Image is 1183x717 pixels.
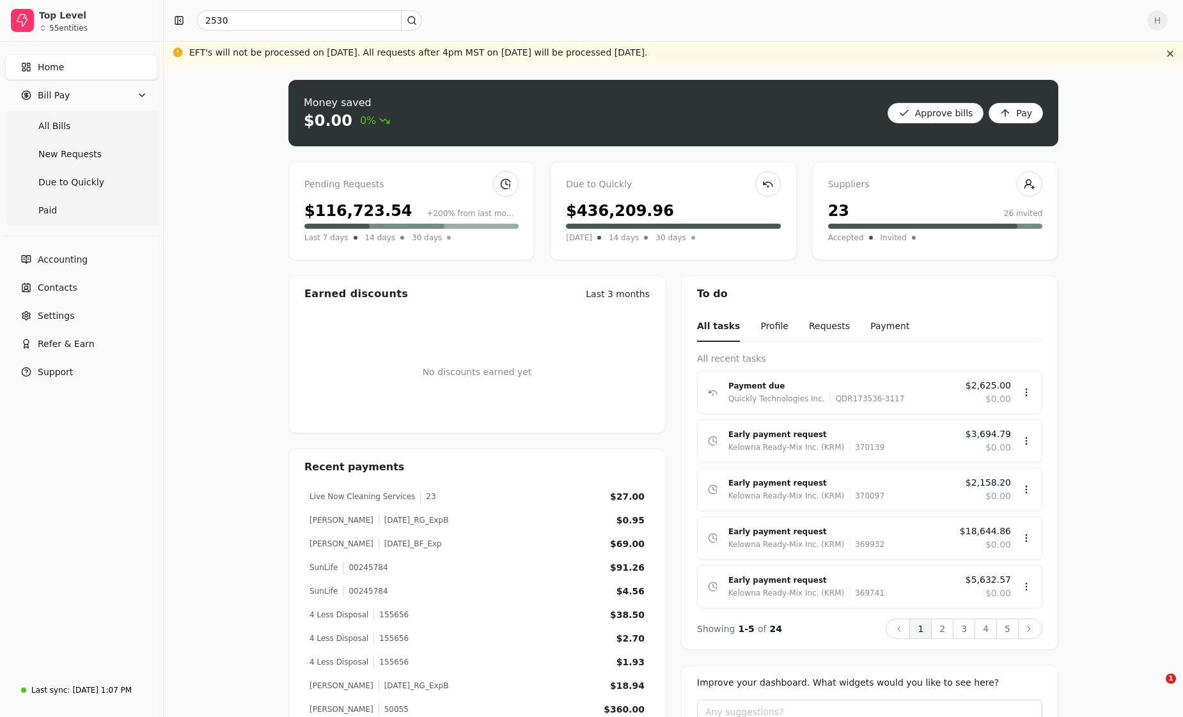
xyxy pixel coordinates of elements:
[888,103,984,123] button: Approve bills
[5,247,158,272] a: Accounting
[5,679,158,702] a: Last sync:[DATE] 1:07 PM
[309,633,368,644] div: 4 Less Disposal
[809,312,850,342] button: Requests
[760,312,788,342] button: Profile
[38,281,77,295] span: Contacts
[31,684,70,696] div: Last sync:
[38,204,57,217] span: Paid
[566,178,780,192] div: Due to Quickly
[881,231,907,244] span: Invited
[304,199,412,222] div: $116,723.54
[197,10,422,31] input: Search
[610,490,645,504] div: $27.00
[49,24,88,32] div: 55 entities
[828,231,864,244] span: Accepted
[610,537,645,551] div: $69.00
[830,392,905,405] div: QDR173536-3117
[309,656,368,668] div: 4 Less Disposal
[610,608,645,622] div: $38.50
[728,380,955,392] div: Payment due
[989,103,1043,123] button: Pay
[39,9,152,22] div: Top Level
[420,491,435,502] div: 23
[655,231,686,244] span: 30 days
[966,476,1011,490] span: $2,158.20
[960,525,1011,538] span: $18,644.86
[8,197,155,223] a: Paid
[379,680,449,691] div: [DATE]_RG_ExpB
[966,428,1011,441] span: $3,694.79
[309,609,368,621] div: 4 Less Disposal
[38,119,70,133] span: All Bills
[38,89,70,102] span: Bill Pay
[343,585,388,597] div: 00245784
[985,392,1011,406] span: $0.00
[566,199,674,222] div: $436,209.96
[427,208,519,219] div: +200% from last month
[304,95,390,111] div: Money saved
[373,656,409,668] div: 155656
[1140,674,1170,704] iframe: Intercom live chat
[1147,10,1168,31] button: H
[609,231,639,244] span: 14 days
[412,231,442,244] span: 30 days
[304,231,349,244] span: Last 7 days
[849,587,884,599] div: 369741
[5,54,158,80] a: Home
[309,680,373,691] div: [PERSON_NAME]
[985,490,1011,503] span: $0.00
[697,352,1042,366] div: All recent tasks
[38,366,73,379] span: Support
[966,379,1011,392] span: $2,625.00
[38,148,102,161] span: New Requests
[360,113,390,128] span: 0%
[5,275,158,300] a: Contacts
[379,538,442,550] div: [DATE]_BF_Exp
[616,656,645,669] div: $1.93
[616,585,645,598] div: $4.56
[697,312,740,342] button: All tasks
[1004,208,1042,219] div: 26 invited
[5,331,158,357] button: Refer & Earn
[309,514,373,526] div: [PERSON_NAME]
[728,441,844,454] div: Kelowna Ready-Mix Inc. (KRM)
[728,477,955,490] div: Early payment request
[870,312,909,342] button: Payment
[5,82,158,108] button: Bill Pay
[1166,674,1176,684] span: 1
[379,704,409,715] div: 50055
[38,253,88,266] span: Accounting
[566,231,592,244] span: [DATE]
[8,169,155,195] a: Due to Quickly
[304,111,352,131] div: $0.00
[728,525,950,538] div: Early payment request
[909,619,932,639] button: 1
[309,562,338,573] div: SunLife
[728,392,825,405] div: Quickly Technologies Inc.
[616,632,645,645] div: $2.70
[309,491,415,502] div: Live Now Cleaning Services
[343,562,388,573] div: 00245784
[379,514,449,526] div: [DATE]_RG_ExpB
[953,619,975,639] button: 3
[309,704,373,715] div: [PERSON_NAME]
[996,619,1019,639] button: 5
[697,676,1042,690] div: Improve your dashboard. What widgets would you like to see here?
[616,514,645,527] div: $0.95
[975,619,997,639] button: 4
[682,276,1058,312] div: To do
[728,490,844,502] div: Kelowna Ready-Mix Inc. (KRM)
[423,345,532,399] div: No discounts earned yet
[604,703,645,716] div: $360.00
[610,561,645,574] div: $91.26
[985,587,1011,600] span: $0.00
[5,303,158,328] a: Settings
[739,624,755,634] span: 1 - 5
[373,633,409,644] div: 155656
[966,573,1011,587] span: $5,632.57
[5,359,158,385] button: Support
[931,619,953,639] button: 2
[304,286,408,302] div: Earned discounts
[586,288,650,301] button: Last 3 months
